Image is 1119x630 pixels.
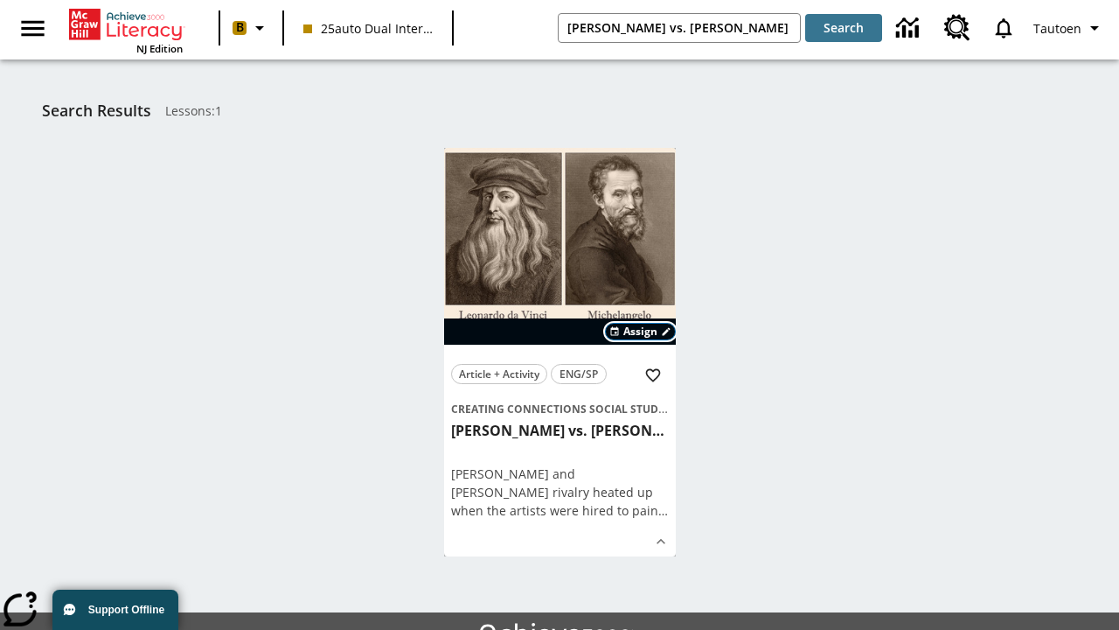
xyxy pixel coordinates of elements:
span: Creating Connections Social Studies [451,402,674,416]
button: Assign Choose Dates [605,323,676,340]
input: search field [559,14,800,42]
div: Home [69,5,183,55]
span: Topic: Creating Connections Social Studies/World History II [451,399,669,418]
button: Boost Class color is peach. Change class color [226,12,277,44]
button: Article + Activity [451,364,547,384]
span: NJ Edition [136,42,183,55]
a: Home [69,7,183,42]
span: Tautoen [1033,19,1081,38]
a: Notifications [981,5,1026,51]
span: ENG/SP [559,365,598,383]
button: Search [805,14,882,42]
span: B [236,17,244,38]
span: Support Offline [88,604,164,616]
button: Support Offline [52,590,178,630]
div: [PERSON_NAME] and [PERSON_NAME] rivalry heated up when the artists were hired to pai [451,465,669,520]
span: … [658,502,668,519]
span: Article + Activity [459,365,539,383]
button: Profile/Settings [1026,12,1112,44]
h1: Search Results [42,101,151,120]
span: n [650,502,658,519]
button: Open side menu [7,3,59,54]
button: Show Details [648,528,674,555]
div: lesson details [444,148,676,556]
a: Data Center [886,4,934,52]
span: Lessons : 1 [165,101,222,120]
h3: Michelangelo vs. Leonardo [451,422,669,440]
button: Add to Favorites [637,360,669,391]
a: Resource Center, Will open in new tab [934,4,981,52]
button: ENG/SP [551,364,607,384]
span: 25auto Dual International [303,19,433,38]
span: Assign [623,324,657,339]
